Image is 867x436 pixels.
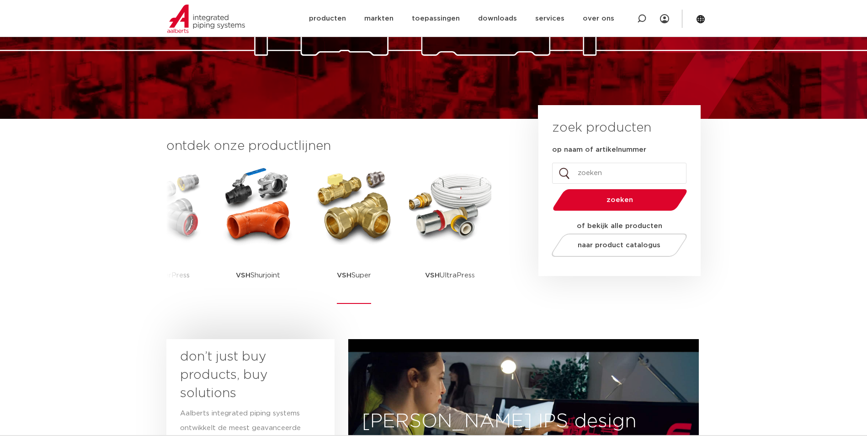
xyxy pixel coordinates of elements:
h3: zoek producten [552,119,651,137]
p: Super [337,247,371,304]
strong: VSH [425,272,440,279]
p: UltraPress [425,247,475,304]
input: zoeken [552,163,686,184]
span: zoeken [576,197,664,203]
a: VSHShurjoint [217,165,299,304]
h3: ontdek onze productlijnen [166,137,507,155]
strong: VSH [236,272,250,279]
h3: don’t just buy products, buy solutions [180,348,304,403]
a: VSHUltraPress [409,165,491,304]
button: zoeken [549,188,691,212]
p: Shurjoint [236,247,280,304]
a: naar product catalogus [549,234,689,257]
label: op naam of artikelnummer [552,145,646,154]
a: VSHSuper [313,165,395,304]
strong: of bekijk alle producten [577,223,662,229]
span: naar product catalogus [578,242,660,249]
strong: VSH [337,272,351,279]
